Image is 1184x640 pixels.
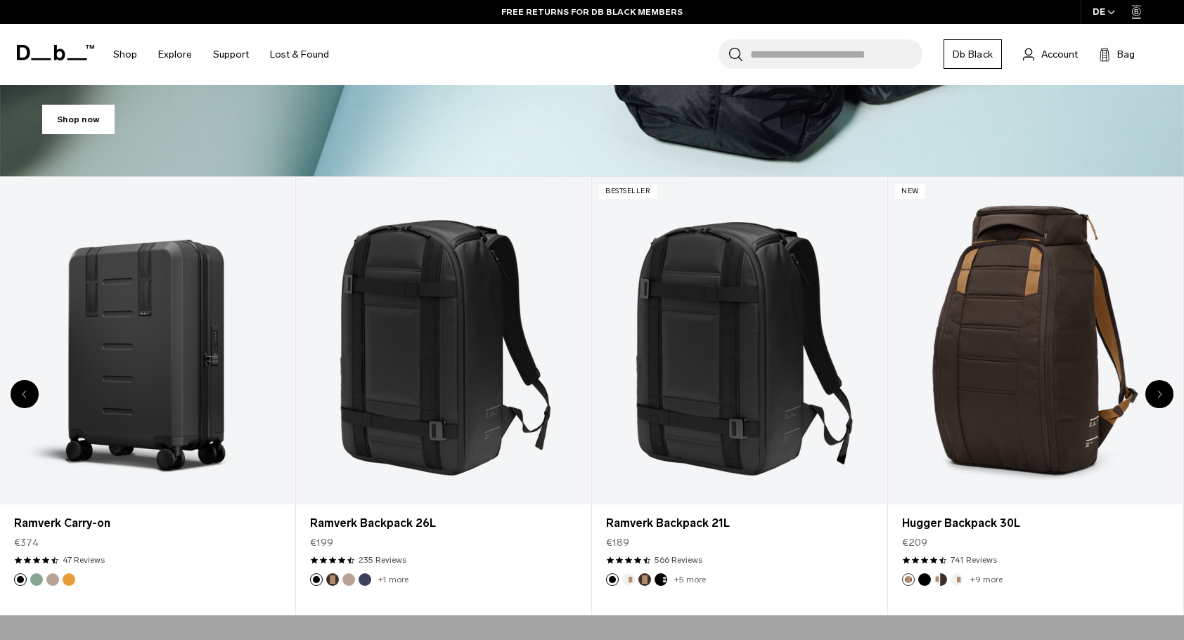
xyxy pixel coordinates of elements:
[655,554,702,566] a: 566 reviews
[378,575,408,585] a: +1 more
[310,573,323,586] button: Black Out
[1117,47,1135,62] span: Bag
[934,573,947,586] button: Cappuccino
[158,30,192,79] a: Explore
[592,176,888,615] div: 5 / 20
[592,177,887,504] a: Ramverk Backpack 21L
[638,573,651,586] button: Espresso
[895,184,925,199] p: New
[113,30,137,79] a: Shop
[599,184,657,199] p: Bestseller
[1023,46,1078,63] a: Account
[63,573,75,586] button: Parhelion Orange
[14,573,27,586] button: Black Out
[674,575,706,585] a: +5 more
[30,573,43,586] button: Green Ray
[342,573,355,586] button: Fogbow Beige
[606,573,619,586] button: Black Out
[951,573,963,586] button: Oatmilk
[918,573,931,586] button: Black Out
[888,177,1183,504] a: Hugger Backpack 30L
[359,573,371,586] button: Blue Hour
[11,380,39,408] div: Previous slide
[296,176,592,615] div: 4 / 20
[655,573,667,586] button: Charcoal Grey
[326,573,339,586] button: Espresso
[1145,380,1173,408] div: Next slide
[1099,46,1135,63] button: Bag
[270,30,329,79] a: Lost & Found
[888,176,1184,615] div: 6 / 20
[1041,47,1078,62] span: Account
[501,6,683,18] a: FREE RETURNS FOR DB BLACK MEMBERS
[606,515,873,532] a: Ramverk Backpack 21L
[310,535,333,550] span: €199
[606,535,629,550] span: €189
[42,105,115,134] a: Shop now
[213,30,249,79] a: Support
[63,554,105,566] a: 47 reviews
[970,575,1003,585] a: +9 more
[902,535,927,550] span: €209
[944,39,1002,69] a: Db Black
[359,554,406,566] a: 235 reviews
[46,573,59,586] button: Fogbow Beige
[296,177,591,504] a: Ramverk Backpack 26L
[902,515,1169,532] a: Hugger Backpack 30L
[902,573,915,586] button: Espresso
[951,554,997,566] a: 741 reviews
[622,573,635,586] button: Oatmilk
[103,24,340,85] nav: Main Navigation
[14,535,39,550] span: €374
[310,515,577,532] a: Ramverk Backpack 26L
[14,515,281,532] a: Ramverk Carry-on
